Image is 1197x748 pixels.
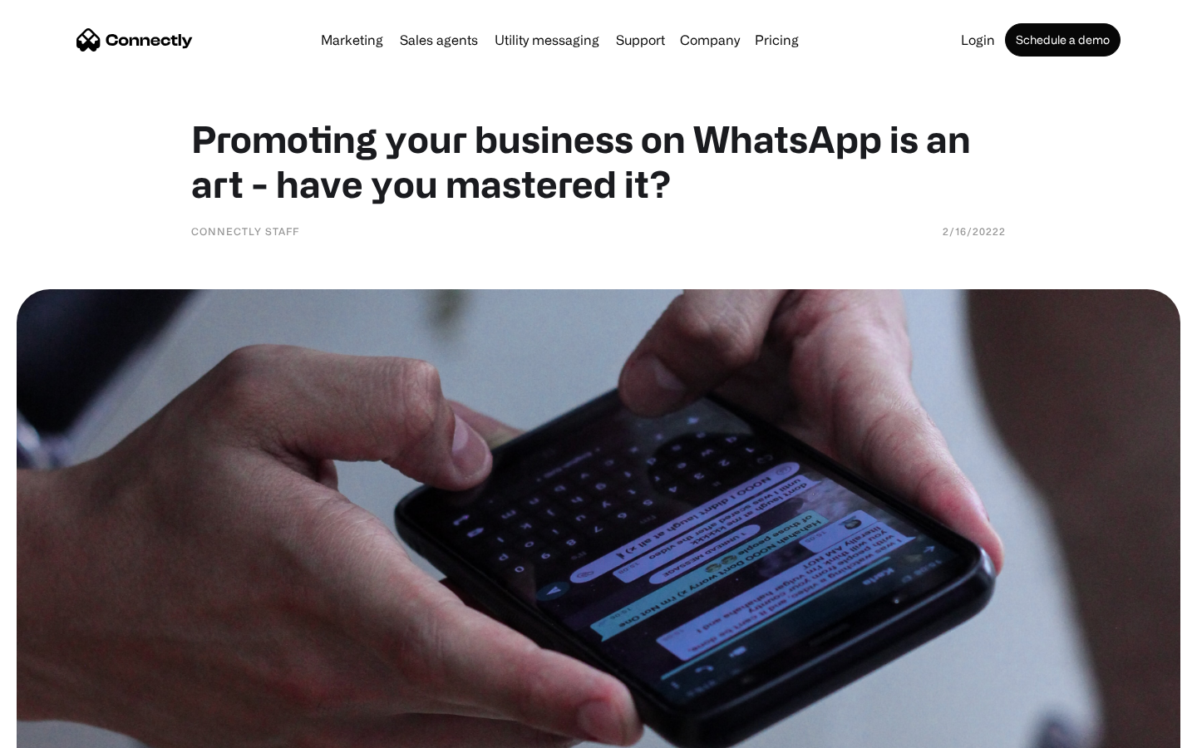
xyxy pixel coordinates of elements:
div: Company [675,28,745,52]
a: Marketing [314,33,390,47]
aside: Language selected: English [17,719,100,742]
a: home [76,27,193,52]
a: Schedule a demo [1005,23,1121,57]
h1: Promoting your business on WhatsApp is an art - have you mastered it? [191,116,1006,206]
a: Sales agents [393,33,485,47]
a: Support [609,33,672,47]
div: 2/16/20222 [943,223,1006,239]
ul: Language list [33,719,100,742]
a: Pricing [748,33,805,47]
a: Login [954,33,1002,47]
div: Company [680,28,740,52]
a: Utility messaging [488,33,606,47]
div: Connectly Staff [191,223,299,239]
